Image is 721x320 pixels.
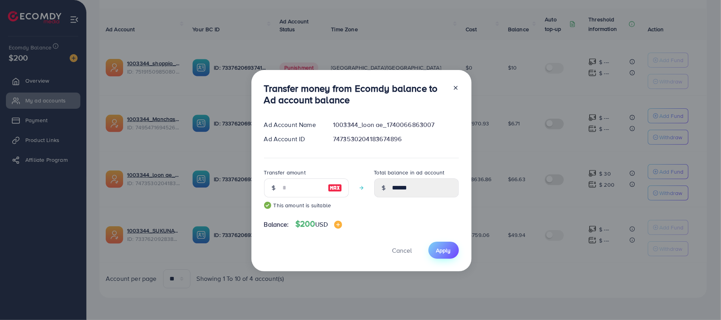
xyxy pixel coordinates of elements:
[334,221,342,229] img: image
[328,183,342,193] img: image
[436,246,451,254] span: Apply
[264,83,446,106] h3: Transfer money from Ecomdy balance to Ad account balance
[374,169,445,176] label: Total balance in ad account
[264,201,349,209] small: This amount is suitable
[315,220,327,229] span: USD
[295,219,342,229] h4: $200
[264,202,271,209] img: guide
[264,220,289,229] span: Balance:
[382,242,422,259] button: Cancel
[392,246,412,255] span: Cancel
[258,120,327,129] div: Ad Account Name
[327,134,465,144] div: 7473530204183674896
[687,284,715,314] iframe: Chat
[327,120,465,129] div: 1003344_loon ae_1740066863007
[428,242,459,259] button: Apply
[264,169,306,176] label: Transfer amount
[258,134,327,144] div: Ad Account ID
